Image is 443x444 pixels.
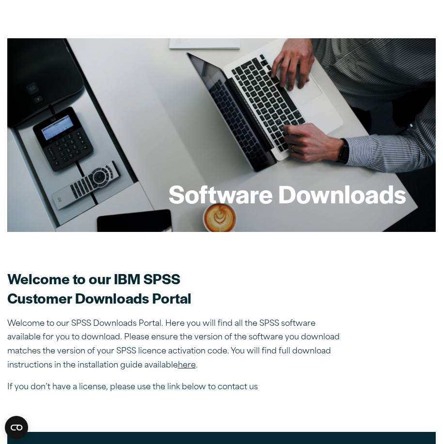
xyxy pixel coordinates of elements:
h2: Welcome to our IBM SPSS Customer Downloads Portal [7,269,347,307]
p: Welcome to our SPSS Downloads Portal. Here you will find all the SPSS software available for you ... [7,317,347,373]
p: If you don’t have a license, please use the link below to contact us [7,381,347,395]
h1: Software Downloads [169,177,406,210]
a: here [178,362,196,369]
button: Open CMP widget [5,416,28,439]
